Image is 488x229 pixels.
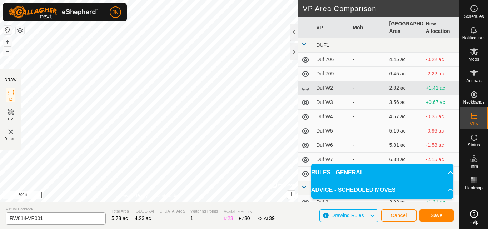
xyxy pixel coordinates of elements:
button: – [3,47,12,55]
span: Notifications [462,36,485,40]
td: Duf W7 [313,153,350,167]
td: -0.22 ac [423,53,459,67]
span: i [290,191,292,198]
td: Duf 709 [313,67,350,81]
span: 5.78 ac [111,215,128,221]
div: DRAW [5,77,17,83]
span: 30 [244,215,250,221]
td: -1.58 ac [423,138,459,153]
span: RULES - GENERAL [311,168,364,177]
span: Neckbands [463,100,484,104]
span: 39 [269,215,275,221]
th: [GEOGRAPHIC_DATA] Area [387,17,423,38]
span: Cancel [390,213,407,218]
span: DUF1 [316,42,329,48]
td: Duf 706 [313,53,350,67]
td: Duf W3 [313,95,350,110]
span: Mobs [469,57,479,61]
p-accordion-header: RULES - GENERAL [311,164,453,181]
td: 6.38 ac [387,153,423,167]
th: New Allocation [423,17,459,38]
span: 23 [228,215,233,221]
span: Schedules [464,14,484,19]
div: IZ [224,215,233,222]
td: -2.15 ac [423,153,459,167]
td: 4.57 ac [387,110,423,124]
span: Total Area [111,208,129,214]
div: - [353,99,383,106]
div: - [353,156,383,163]
td: Duf W5 [313,124,350,138]
span: EZ [8,116,14,122]
span: Delete [5,136,17,141]
td: 3.56 ac [387,95,423,110]
td: Duf W2 [313,81,350,95]
button: Reset Map [3,26,12,34]
span: 4.23 ac [135,215,151,221]
span: Virtual Paddock [6,206,106,212]
td: -0.96 ac [423,124,459,138]
td: -0.35 ac [423,110,459,124]
th: Mob [350,17,386,38]
button: + [3,38,12,46]
td: +1.41 ac [423,81,459,95]
button: Cancel [381,209,417,222]
th: VP [313,17,350,38]
p-accordion-header: ADVICE - SCHEDULED MOVES [311,181,453,199]
div: - [353,70,383,78]
img: VP [6,128,15,136]
td: 5.81 ac [387,138,423,153]
div: - [353,141,383,149]
div: - [353,84,383,92]
span: Watering Points [190,208,218,214]
button: Save [419,209,454,222]
span: Heatmap [465,186,483,190]
td: 4.45 ac [387,53,423,67]
span: Infra [469,164,478,169]
span: Drawing Rules [331,213,364,218]
td: 5.19 ac [387,124,423,138]
a: Contact Us [156,193,177,199]
span: [GEOGRAPHIC_DATA] Area [135,208,185,214]
div: EZ [239,215,250,222]
span: Status [468,143,480,147]
span: ADVICE - SCHEDULED MOVES [311,186,395,194]
img: Gallagher Logo [9,6,98,19]
a: Help [460,207,488,227]
td: Duf W4 [313,110,350,124]
div: TOTAL [256,215,275,222]
td: 2.82 ac [387,81,423,95]
span: IZ [9,97,13,102]
div: - [353,56,383,63]
a: Privacy Policy [121,193,148,199]
span: Save [430,213,443,218]
td: 6.45 ac [387,67,423,81]
span: JN [112,9,118,16]
div: - [353,127,383,135]
span: 1 [190,215,193,221]
td: +0.67 ac [423,95,459,110]
button: i [287,191,295,199]
button: Map Layers [16,26,24,35]
td: Duf W6 [313,138,350,153]
h2: VP Area Comparison [303,4,459,13]
span: VPs [470,121,478,126]
td: -2.22 ac [423,67,459,81]
span: Animals [466,79,482,83]
span: Help [469,220,478,224]
span: Available Points [224,209,274,215]
div: - [353,113,383,120]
